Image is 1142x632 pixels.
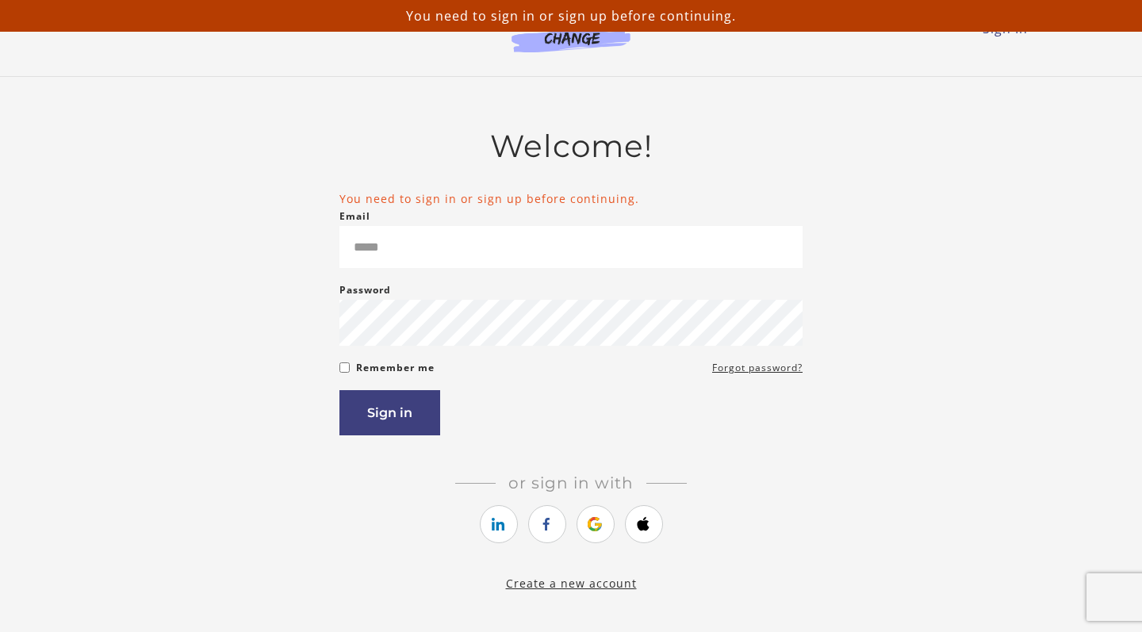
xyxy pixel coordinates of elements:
[339,281,391,300] label: Password
[506,576,637,591] a: Create a new account
[480,505,518,543] a: https://courses.thinkific.com/users/auth/linkedin?ss%5Breferral%5D=&ss%5Buser_return_to%5D=%2Fenr...
[6,6,1136,25] p: You need to sign in or sign up before continuing.
[625,505,663,543] a: https://courses.thinkific.com/users/auth/apple?ss%5Breferral%5D=&ss%5Buser_return_to%5D=%2Fenroll...
[712,358,803,377] a: Forgot password?
[339,390,440,435] button: Sign in
[528,505,566,543] a: https://courses.thinkific.com/users/auth/facebook?ss%5Breferral%5D=&ss%5Buser_return_to%5D=%2Fenr...
[339,190,803,207] li: You need to sign in or sign up before continuing.
[496,473,646,492] span: Or sign in with
[356,358,435,377] label: Remember me
[577,505,615,543] a: https://courses.thinkific.com/users/auth/google?ss%5Breferral%5D=&ss%5Buser_return_to%5D=%2Fenrol...
[495,16,647,52] img: Agents of Change Logo
[339,207,370,226] label: Email
[339,128,803,165] h2: Welcome!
